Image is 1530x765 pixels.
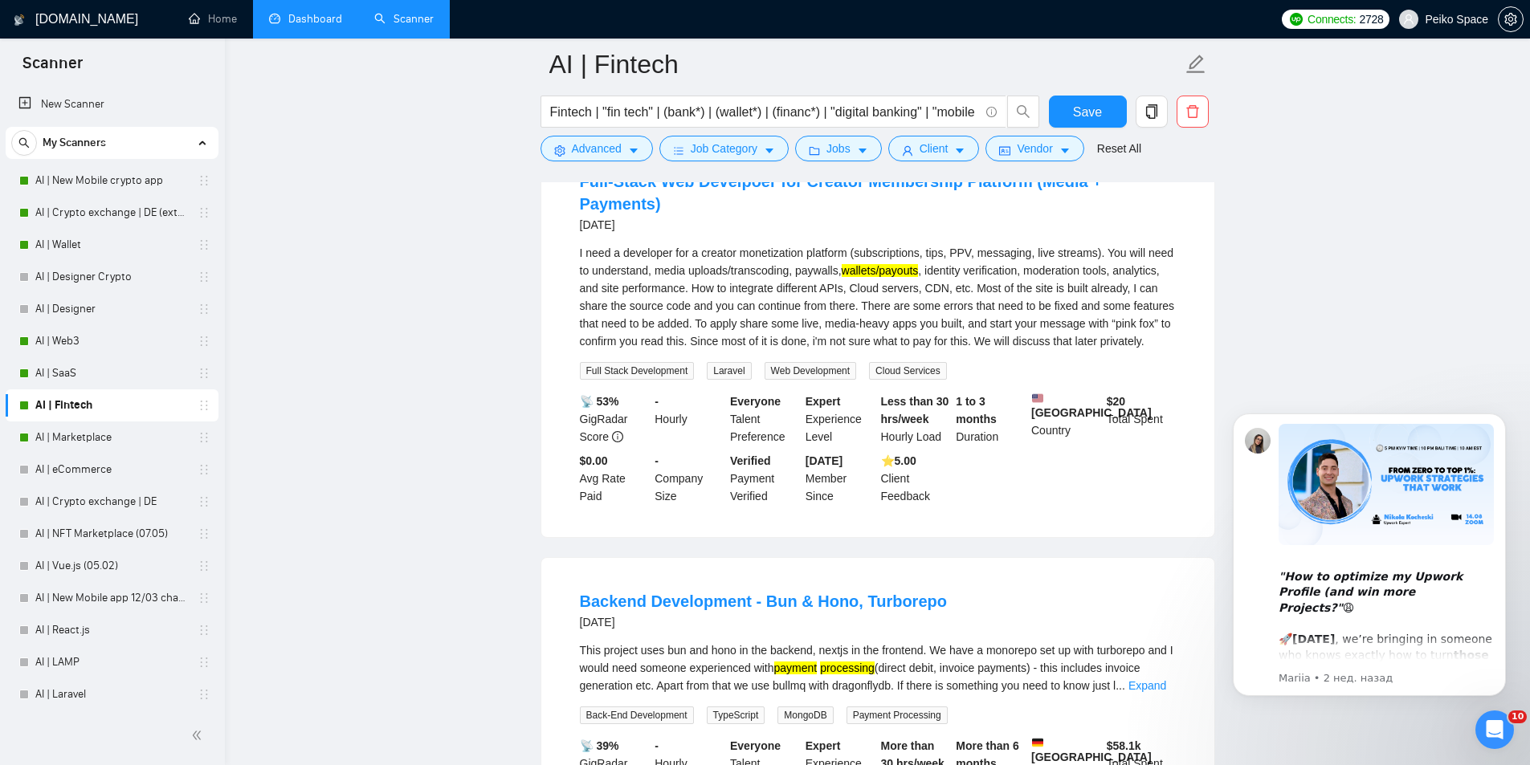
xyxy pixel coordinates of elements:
[1008,104,1038,119] span: search
[673,144,684,157] span: bars
[774,661,818,674] mark: payment
[189,12,237,26] a: homeHome
[1359,10,1383,28] span: 2728
[580,641,1176,694] div: This project uses bun and hono in the backend, nextjs in the frontend. We have a monorepo set up ...
[1031,737,1152,763] b: [GEOGRAPHIC_DATA]
[35,293,188,325] a: AI | Designer
[198,335,210,348] span: holder
[764,144,775,157] span: caret-down
[198,592,210,604] span: holder
[878,452,953,505] div: Client Feedback
[18,88,206,120] a: New Scanner
[198,624,210,637] span: holder
[881,454,916,467] b: ⭐️ 5.00
[35,518,188,550] a: AI | NFT Marketplace (07.05)
[198,238,210,251] span: holder
[826,140,851,157] span: Jobs
[730,395,781,408] b: Everyone
[541,136,653,161] button: settingAdvancedcaret-down
[580,592,947,610] a: Backend Development - Bun & Hono, Turborepo
[35,229,188,261] a: AI | Wallet
[985,136,1083,161] button: idcardVendorcaret-down
[999,144,1010,157] span: idcard
[35,646,188,678] a: AI | LAMP
[35,197,188,229] a: AI | Crypto exchange | DE (extended)
[198,174,210,187] span: holder
[902,144,913,157] span: user
[730,454,771,467] b: Verified
[1028,393,1104,446] div: Country
[730,739,781,752] b: Everyone
[986,107,997,117] span: info-circle
[1136,104,1167,119] span: copy
[580,244,1176,350] div: I need a developer for a creator monetization platform (subscriptions, tips, PPV, messaging, live...
[820,661,875,674] mark: processing
[1116,679,1125,692] span: ...
[1097,140,1141,157] a: Reset All
[1498,13,1524,26] a: setting
[35,550,188,582] a: AI | Vue.js (05.02)
[35,357,188,389] a: AI | SaaS
[549,44,1182,84] input: Scanner name...
[1059,144,1071,157] span: caret-down
[580,215,1176,234] div: [DATE]
[374,12,434,26] a: searchScanner
[580,454,608,467] b: $0.00
[198,656,210,669] span: holder
[35,678,188,710] a: AI | Laravel
[10,51,96,85] span: Scanner
[1308,10,1356,28] span: Connects:
[35,486,188,518] a: AI | Crypto exchange | DE
[35,421,188,454] a: AI | Marketplace
[612,431,623,442] span: info-circle
[198,271,210,283] span: holder
[881,395,949,425] b: Less than 30 hrs/week
[1007,96,1039,128] button: search
[580,612,947,632] div: [DATE]
[35,389,188,421] a: AI | Fintech
[35,614,188,646] a: AI | React.js
[198,431,210,444] span: holder
[1508,710,1527,723] span: 10
[554,144,565,157] span: setting
[1177,104,1208,119] span: delete
[198,560,210,572] span: holder
[888,136,980,161] button: userClientcaret-down
[580,362,695,380] span: Full Stack Development
[659,136,789,161] button: barsJob Categorycaret-down
[198,495,210,508] span: holder
[1209,389,1530,722] iframe: Intercom notifications сообщение
[572,140,622,157] span: Advanced
[1185,54,1206,75] span: edit
[869,362,947,380] span: Cloud Services
[1499,13,1523,26] span: setting
[1049,96,1127,128] button: Save
[1031,393,1152,419] b: [GEOGRAPHIC_DATA]
[577,393,652,446] div: GigRadar Score
[842,264,919,277] mark: wallets/payouts
[806,739,841,752] b: Expert
[1498,6,1524,32] button: setting
[580,706,694,724] span: Back-End Development
[1032,737,1043,748] img: 🇩🇪
[43,127,106,159] span: My Scanners
[847,706,948,724] span: Payment Processing
[1136,96,1168,128] button: copy
[954,144,965,157] span: caret-down
[806,395,841,408] b: Expert
[6,88,218,120] li: New Scanner
[14,7,25,33] img: logo
[1107,739,1141,752] b: $ 58.1k
[269,12,342,26] a: dashboardDashboard
[1073,102,1102,122] span: Save
[655,454,659,467] b: -
[777,706,833,724] span: MongoDB
[651,393,727,446] div: Hourly
[655,395,659,408] b: -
